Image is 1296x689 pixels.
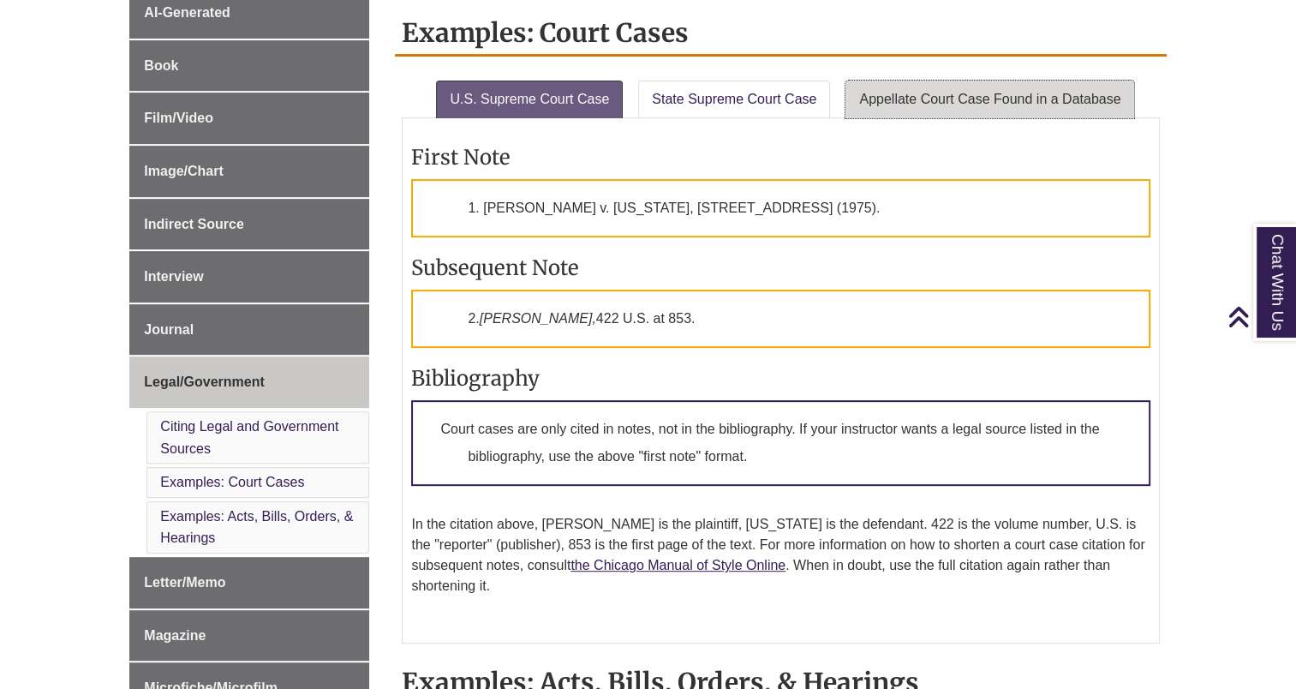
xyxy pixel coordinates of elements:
[436,81,623,118] a: U.S. Supreme Court Case
[411,514,1150,596] p: In the citation above, [PERSON_NAME] is the plaintiff, [US_STATE] is the defendant. 422 is the vo...
[129,610,369,662] a: Magazine
[638,81,830,118] a: State Supreme Court Case
[570,558,785,572] a: the Chicago Manual of Style Online
[129,304,369,356] a: Journal
[160,419,338,456] a: Citing Legal and Government Sources
[411,144,1150,171] h3: First Note
[411,400,1150,486] p: Court cases are only cited in notes, not in the bibliography. If your instructor wants a legal so...
[129,356,369,408] a: Legal/Government
[129,199,369,250] a: Indirect Source
[1227,305,1292,328] a: Back to Top
[411,179,1150,237] p: 1. [PERSON_NAME] v. [US_STATE], [STREET_ADDRESS] (1975).
[144,164,223,178] span: Image/Chart
[845,81,1134,118] a: Appellate Court Case Found in a Database
[129,251,369,303] a: Interview
[395,11,1166,57] h2: Examples: Court Cases
[144,322,194,337] span: Journal
[144,575,225,590] span: Letter/Memo
[144,628,206,643] span: Magazine
[411,365,1150,392] h3: Bibliography
[160,509,353,546] a: Examples: Acts, Bills, Orders, & Hearings
[144,217,243,231] span: Indirect Source
[144,58,178,73] span: Book
[411,290,1150,348] p: 2. 422 U.S. at 853.
[144,5,230,20] span: AI-Generated
[160,475,304,489] a: Examples: Court Cases
[129,40,369,92] a: Book
[129,93,369,144] a: Film/Video
[411,255,1150,281] h3: Subsequent Note
[144,269,203,284] span: Interview
[480,311,596,326] em: [PERSON_NAME],
[144,111,213,125] span: Film/Video
[144,374,264,389] span: Legal/Government
[129,146,369,197] a: Image/Chart
[129,557,369,608] a: Letter/Memo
